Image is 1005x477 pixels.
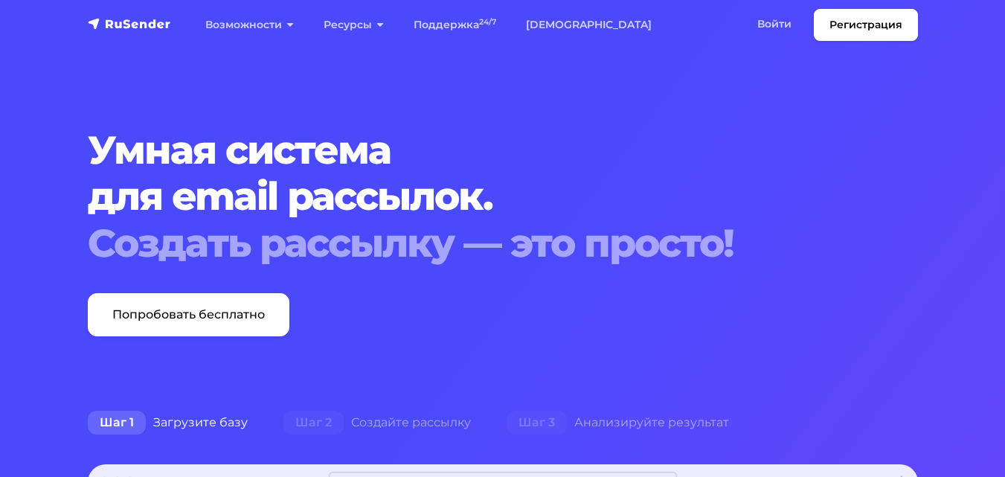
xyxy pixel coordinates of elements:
div: Анализируйте результат [489,408,747,438]
span: Шаг 3 [507,411,567,435]
h1: Умная система для email рассылок. [88,127,918,266]
img: RuSender [88,16,171,31]
a: Войти [742,9,806,39]
a: [DEMOGRAPHIC_DATA] [511,10,667,40]
a: Регистрация [814,9,918,41]
span: Шаг 1 [88,411,146,435]
div: Загрузите базу [70,408,266,438]
a: Возможности [190,10,309,40]
a: Попробовать бесплатно [88,293,289,336]
div: Создайте рассылку [266,408,489,438]
a: Ресурсы [309,10,399,40]
div: Создать рассылку — это просто! [88,220,918,266]
a: Поддержка24/7 [399,10,511,40]
span: Шаг 2 [283,411,344,435]
sup: 24/7 [479,17,496,27]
